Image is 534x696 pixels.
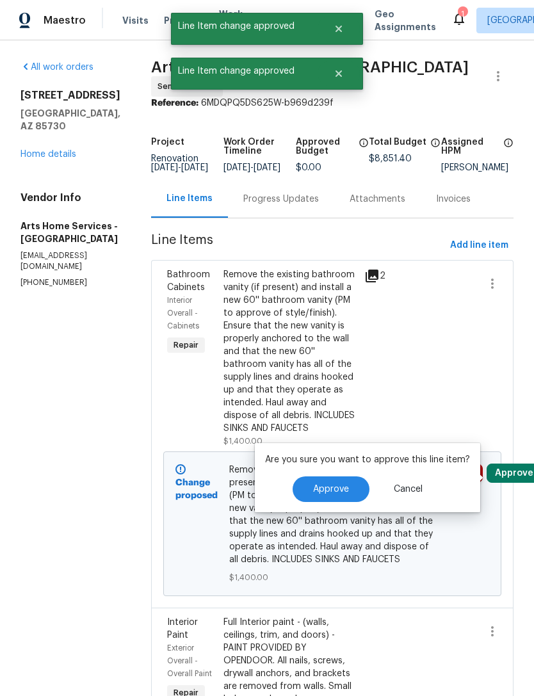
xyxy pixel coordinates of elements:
[364,268,385,284] div: 2
[151,163,178,172] span: [DATE]
[167,296,199,330] span: Interior Overall - Cabinets
[20,89,120,102] h2: [STREET_ADDRESS]
[20,63,93,72] a: All work orders
[313,485,349,494] span: Approve
[441,138,499,156] h5: Assigned HPM
[171,13,318,40] span: Line Item change approved
[369,138,426,147] h5: Total Budget
[223,163,250,172] span: [DATE]
[373,476,443,502] button: Cancel
[450,238,508,254] span: Add line item
[359,138,369,163] span: The total cost of line items that have been approved by both Opendoor and the Trade Partner. This...
[167,270,210,292] span: Bathroom Cabinets
[44,14,86,27] span: Maestro
[243,193,319,206] div: Progress Updates
[223,138,296,156] h5: Work Order Timeline
[430,138,441,154] span: The total cost of line items that have been proposed by Opendoor. This sum includes line items th...
[350,193,405,206] div: Attachments
[167,644,212,677] span: Exterior Overall - Overall Paint
[265,453,470,466] p: Are you sure you want to approve this line item?
[151,97,514,109] div: 6MDQPQ5DS625W-b969d239f
[20,250,120,272] p: [EMAIL_ADDRESS][DOMAIN_NAME]
[20,191,120,204] h4: Vendor Info
[168,339,204,352] span: Repair
[254,163,280,172] span: [DATE]
[158,80,222,93] span: Sent to vendor
[458,8,467,20] div: 1
[296,138,354,156] h5: Approved Budget
[20,107,120,133] h5: [GEOGRAPHIC_DATA], AZ 85730
[122,14,149,27] span: Visits
[20,220,120,245] h5: Arts Home Services - [GEOGRAPHIC_DATA]
[503,138,514,163] span: The hpm assigned to this work order.
[436,193,471,206] div: Invoices
[229,464,436,566] span: Remove the existing bathroom vanity (if present) and install a new 60'' bathroom vanity (PM to ap...
[318,61,360,86] button: Close
[223,268,357,435] div: Remove the existing bathroom vanity (if present) and install a new 60'' bathroom vanity (PM to ap...
[369,154,412,163] span: $8,851.40
[441,163,514,172] div: [PERSON_NAME]
[318,16,360,42] button: Close
[20,150,76,159] a: Home details
[171,58,318,85] span: Line Item change approved
[151,234,445,257] span: Line Items
[164,14,204,27] span: Projects
[167,618,198,640] span: Interior Paint
[181,163,208,172] span: [DATE]
[394,485,423,494] span: Cancel
[20,277,120,288] p: [PHONE_NUMBER]
[223,163,280,172] span: -
[151,154,208,172] span: Renovation
[219,8,252,33] span: Work Orders
[296,163,321,172] span: $0.00
[151,60,469,75] span: Arts Home Services - [GEOGRAPHIC_DATA]
[445,234,514,257] button: Add line item
[151,99,198,108] b: Reference:
[293,476,369,502] button: Approve
[175,478,218,500] b: Change proposed
[223,437,263,445] span: $1,400.00
[166,192,213,205] div: Line Items
[229,571,436,584] span: $1,400.00
[151,163,208,172] span: -
[151,138,184,147] h5: Project
[375,8,436,33] span: Geo Assignments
